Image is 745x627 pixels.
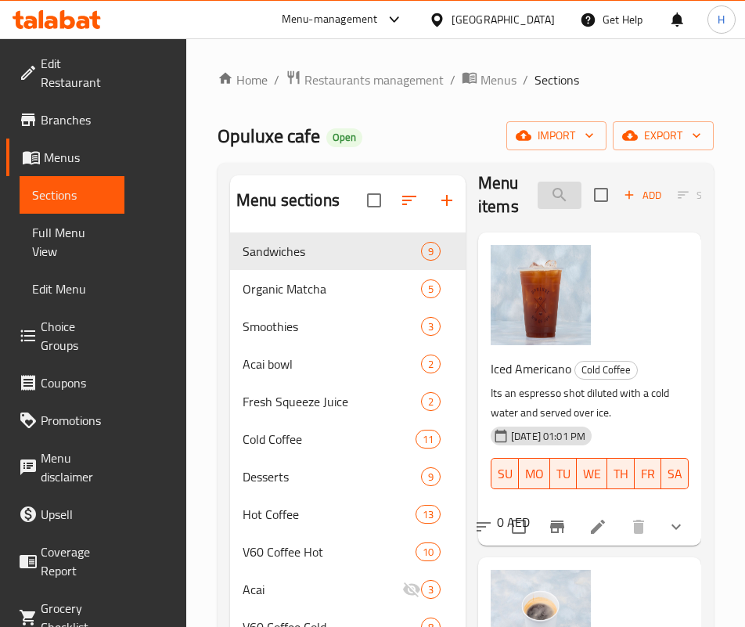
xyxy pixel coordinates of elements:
[491,458,519,489] button: SU
[41,317,112,355] span: Choice Groups
[230,308,466,345] div: Smoothies3
[6,439,124,495] a: Menu disclaimer
[421,279,441,298] div: items
[422,582,440,597] span: 3
[6,495,124,533] a: Upsell
[422,395,440,409] span: 2
[614,463,628,485] span: TH
[556,463,570,485] span: TU
[421,355,441,373] div: items
[416,542,441,561] div: items
[462,70,516,90] a: Menus
[667,517,686,536] svg: Show Choices
[416,545,440,560] span: 10
[668,183,731,207] span: Select section first
[44,148,112,167] span: Menus
[416,430,441,449] div: items
[718,11,725,28] span: H
[450,70,455,89] li: /
[421,392,441,411] div: items
[534,70,579,89] span: Sections
[519,126,594,146] span: import
[390,182,428,219] span: Sort sections
[519,458,550,489] button: MO
[274,70,279,89] li: /
[6,45,124,101] a: Edit Restaurant
[416,432,440,447] span: 11
[20,214,124,270] a: Full Menu View
[243,355,421,373] span: Acai bowl
[422,244,440,259] span: 9
[243,392,421,411] span: Fresh Squeeze Juice
[41,411,112,430] span: Promotions
[41,110,112,129] span: Branches
[416,505,441,524] div: items
[243,242,421,261] span: Sandwiches
[243,317,421,336] span: Smoothies
[657,508,695,546] button: show more
[422,319,440,334] span: 3
[282,10,378,29] div: Menu-management
[326,128,362,147] div: Open
[41,373,112,392] span: Coupons
[421,580,441,599] div: items
[538,182,581,209] input: search
[6,139,124,176] a: Menus
[641,463,655,485] span: FR
[243,542,416,561] div: V60 Coffee Hot
[422,357,440,372] span: 2
[41,542,112,580] span: Coverage Report
[6,308,124,364] a: Choice Groups
[32,186,112,204] span: Sections
[243,505,416,524] span: Hot Coffee
[621,186,664,204] span: Add
[243,279,421,298] span: Organic Matcha
[416,507,440,522] span: 13
[286,70,444,90] a: Restaurants management
[498,463,513,485] span: SU
[478,171,519,218] h2: Menu items
[6,533,124,589] a: Coverage Report
[574,361,638,380] div: Cold Coffee
[230,345,466,383] div: Acai bowl2
[491,384,676,423] p: Its an espresso shot diluted with a cold water and served over ice.
[635,458,661,489] button: FR
[230,458,466,495] div: Desserts9
[506,121,606,150] button: import
[550,458,577,489] button: TU
[421,242,441,261] div: items
[20,176,124,214] a: Sections
[6,402,124,439] a: Promotions
[41,449,112,486] span: Menu disclaimer
[491,357,571,380] span: Iced Americano
[230,533,466,571] div: V60 Coffee Hot10
[41,505,112,524] span: Upsell
[230,232,466,270] div: Sandwiches9
[613,121,714,150] button: export
[625,126,701,146] span: export
[588,517,607,536] a: Edit menu item
[230,383,466,420] div: Fresh Squeeze Juice2
[304,70,444,89] span: Restaurants management
[218,118,320,153] span: Opuluxe cafe
[620,508,657,546] button: delete
[32,279,112,298] span: Edit Menu
[243,467,421,486] span: Desserts
[480,70,516,89] span: Menus
[577,458,607,489] button: WE
[421,467,441,486] div: items
[326,131,362,144] span: Open
[661,458,689,489] button: SA
[358,184,390,217] span: Select all sections
[422,282,440,297] span: 5
[230,420,466,458] div: Cold Coffee11
[422,470,440,485] span: 9
[617,183,668,207] button: Add
[243,580,402,599] div: Acai
[230,270,466,308] div: Organic Matcha5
